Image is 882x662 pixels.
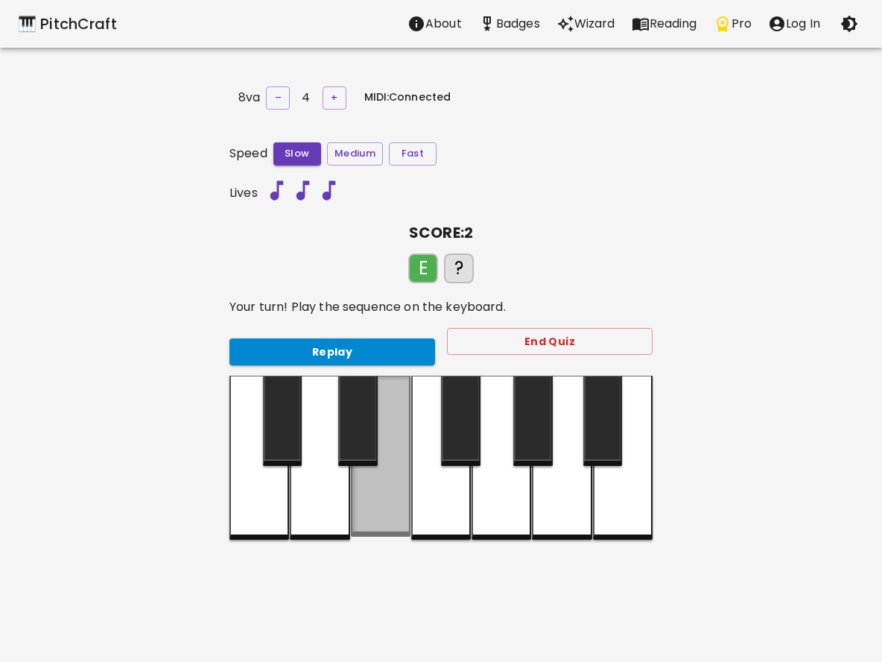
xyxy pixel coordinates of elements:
button: Pro [705,9,760,39]
div: ? [444,253,474,283]
button: Medium [327,142,383,165]
div: E [408,253,438,283]
p: Wizard [574,15,615,33]
h6: MIDI: Connected [364,89,451,106]
h6: 4 [302,87,310,108]
button: Replay [229,338,435,366]
h6: Lives [229,183,258,204]
button: Wizard [548,9,624,39]
button: End Quiz [447,328,653,356]
button: Slow [273,142,321,165]
h6: 8va [238,87,260,108]
button: About [399,9,470,39]
h6: SCORE: 2 [229,221,653,245]
button: account of current user [760,9,828,39]
p: Badges [496,15,540,33]
p: Your turn! Play the sequence on the keyboard. [229,298,653,316]
button: + [323,86,346,110]
a: 🎹 PitchCraft [18,12,117,36]
h6: Speed [229,143,267,164]
button: Fast [389,142,437,165]
button: Reading [624,9,705,39]
p: Pro [732,15,752,33]
p: Reading [650,15,697,33]
button: Stats [470,9,548,39]
p: Log In [786,15,820,33]
button: – [266,86,290,110]
p: About [425,15,462,33]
